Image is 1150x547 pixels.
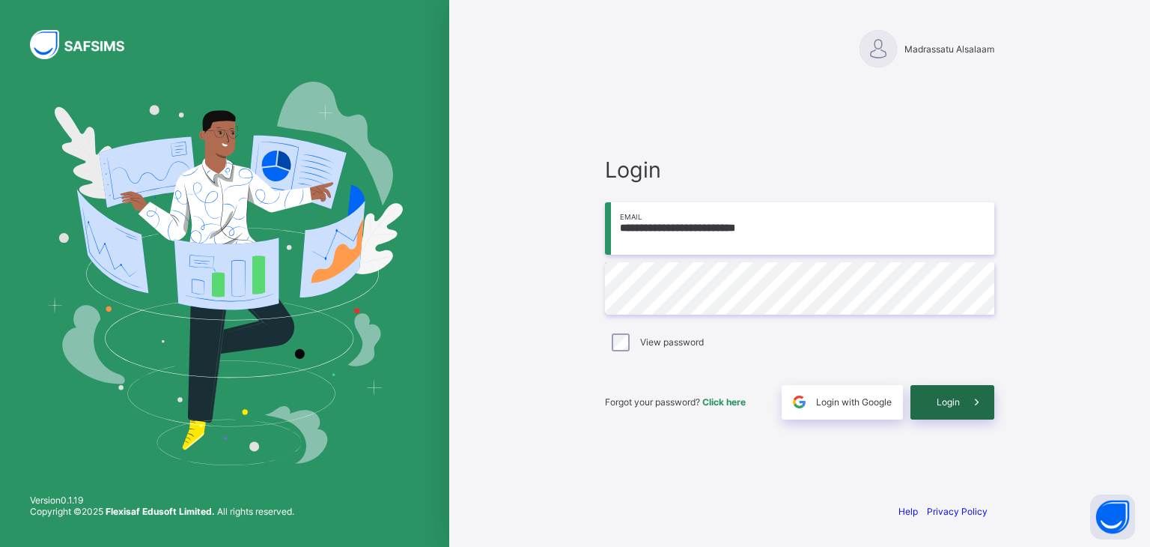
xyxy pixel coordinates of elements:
[702,396,746,408] a: Click here
[106,506,215,517] strong: Flexisaf Edusoft Limited.
[640,336,704,348] label: View password
[605,396,746,408] span: Forgot your password?
[1090,495,1135,540] button: Open asap
[605,157,994,183] span: Login
[46,82,403,465] img: Hero Image
[791,393,808,411] img: google.396cfc9801f0270233282035f929180a.svg
[30,495,294,506] span: Version 0.1.19
[904,43,994,55] span: Madrassatu Alsalaam
[816,396,892,408] span: Login with Google
[927,506,988,517] a: Privacy Policy
[30,30,142,59] img: SAFSIMS Logo
[937,396,960,408] span: Login
[30,506,294,517] span: Copyright © 2025 All rights reserved.
[898,506,918,517] a: Help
